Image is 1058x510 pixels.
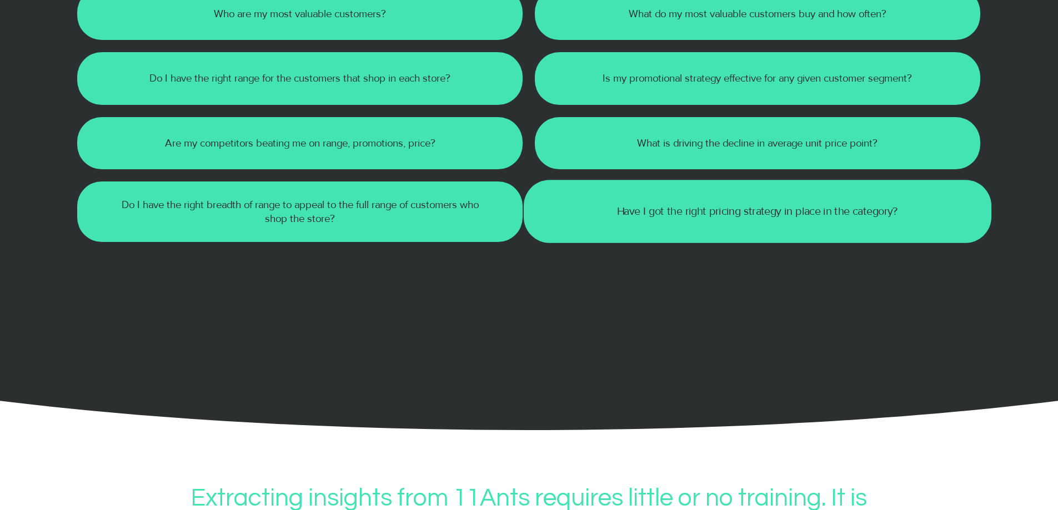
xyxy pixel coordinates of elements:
p: What do my most valuable customers buy and how often? [576,7,939,21]
p: What is driving the decline in average unit price point? [576,137,939,150]
p: Do I have the right breadth of range to appeal to the full range of customers who shop the store? [119,198,481,225]
p: Have I got the right pricing strategy in place in the category? [567,205,947,219]
p: Is my promotional strategy effective for any given customer segment? [576,72,939,85]
span: Who are my most valuable customers? [214,8,386,19]
p: Do I have the right range for the customers that shop in each store? [119,72,481,85]
p: Are my competitors beating me on range, promotions, price? [119,137,481,150]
